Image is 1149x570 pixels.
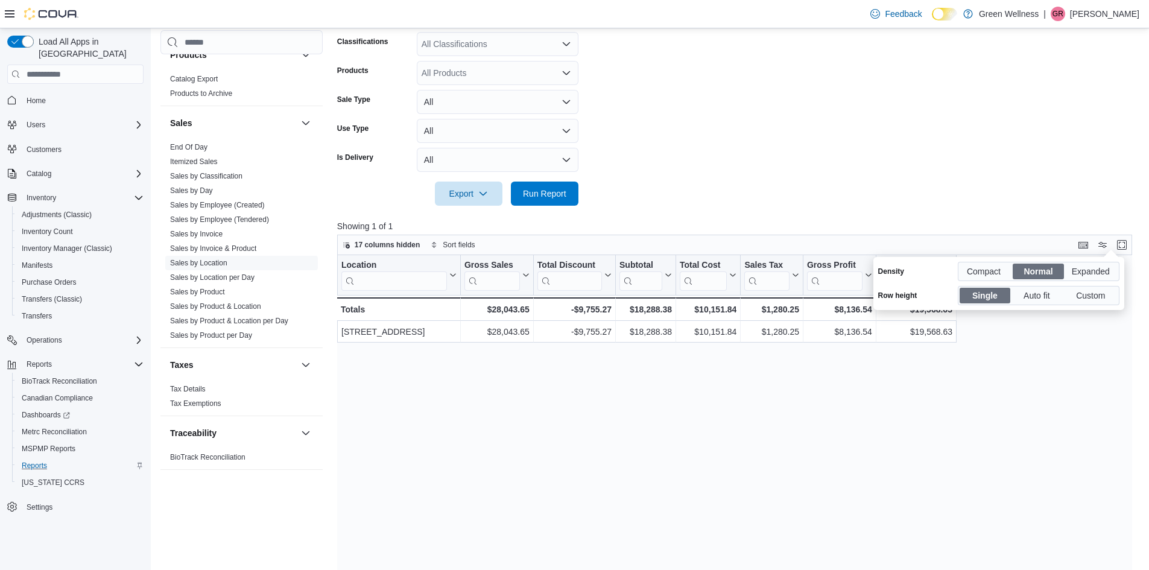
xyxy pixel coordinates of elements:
[34,36,144,60] span: Load All Apps in [GEOGRAPHIC_DATA]
[341,302,457,317] div: Totals
[1072,262,1112,280] span: Expanded
[619,260,662,291] div: Subtotal
[1065,262,1119,280] label: Expanded
[464,302,530,317] div: $28,043.65
[537,260,602,271] div: Total Discount
[958,262,1012,280] label: Compact
[170,331,252,340] a: Sales by Product per Day
[170,186,213,195] span: Sales by Day
[807,325,872,339] div: $8,136.54
[170,385,206,393] a: Tax Details
[170,49,296,61] button: Products
[880,325,952,339] div: $19,568.63
[299,426,313,440] button: Traceability
[22,118,144,132] span: Users
[1076,287,1107,305] span: Custom
[17,292,144,306] span: Transfers (Classic)
[1065,287,1119,305] label: Custom
[443,240,475,250] span: Sort fields
[464,260,520,291] div: Gross Sales
[680,260,727,291] div: Total Cost
[27,169,51,179] span: Catalog
[170,384,206,394] span: Tax Details
[22,166,56,181] button: Catalog
[1070,7,1139,21] p: [PERSON_NAME]
[2,332,148,349] button: Operations
[170,171,242,181] span: Sales by Classification
[341,260,447,291] div: Location
[680,325,736,339] div: $10,151.84
[17,224,78,239] a: Inventory Count
[22,500,57,515] a: Settings
[537,260,602,291] div: Total Discount
[170,215,269,224] span: Sales by Employee (Tendered)
[27,96,46,106] span: Home
[170,302,261,311] span: Sales by Product & Location
[12,457,148,474] button: Reports
[341,260,457,291] button: Location
[17,292,87,306] a: Transfers (Classic)
[170,157,218,166] a: Itemized Sales
[17,408,144,422] span: Dashboards
[744,302,799,317] div: $1,280.25
[12,440,148,457] button: MSPMP Reports
[170,317,288,325] a: Sales by Product & Location per Day
[170,399,221,408] a: Tax Exemptions
[22,393,93,403] span: Canadian Compliance
[807,260,872,291] button: Gross Profit
[22,478,84,487] span: [US_STATE] CCRS
[160,140,323,347] div: Sales
[170,143,207,151] a: End Of Day
[417,90,578,114] button: All
[170,230,223,238] a: Sales by Invoice
[170,452,245,462] span: BioTrack Reconciliation
[523,188,566,200] span: Run Report
[337,124,369,133] label: Use Type
[2,91,148,109] button: Home
[170,259,227,267] a: Sales by Location
[160,72,323,106] div: Products
[22,277,77,287] span: Purchase Orders
[27,145,62,154] span: Customers
[22,427,87,437] span: Metrc Reconciliation
[170,89,232,98] span: Products to Archive
[562,39,571,49] button: Open list of options
[22,210,92,220] span: Adjustments (Classic)
[160,382,323,416] div: Taxes
[341,260,447,271] div: Location
[170,200,265,210] span: Sales by Employee (Created)
[17,458,52,473] a: Reports
[1043,7,1046,21] p: |
[22,166,144,181] span: Catalog
[22,333,67,347] button: Operations
[355,240,420,250] span: 17 columns hidden
[744,260,790,291] div: Sales Tax
[17,475,89,490] a: [US_STATE] CCRS
[17,258,57,273] a: Manifests
[17,207,144,222] span: Adjustments (Classic)
[885,8,922,20] span: Feedback
[17,391,144,405] span: Canadian Compliance
[12,308,148,325] button: Transfers
[17,458,144,473] span: Reports
[170,244,256,253] a: Sales by Invoice & Product
[1052,7,1063,21] span: GR
[17,442,80,456] a: MSPMP Reports
[337,66,369,75] label: Products
[22,311,52,321] span: Transfers
[958,287,1012,305] label: Single
[17,442,144,456] span: MSPMP Reports
[2,165,148,182] button: Catalog
[170,74,218,84] span: Catalog Export
[878,291,917,300] label: Row height
[12,373,148,390] button: BioTrack Reconciliation
[2,356,148,373] button: Reports
[337,153,373,162] label: Is Delivery
[619,302,672,317] div: $18,288.38
[744,325,799,339] div: $1,280.25
[12,223,148,240] button: Inventory Count
[170,172,242,180] a: Sales by Classification
[744,260,790,271] div: Sales Tax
